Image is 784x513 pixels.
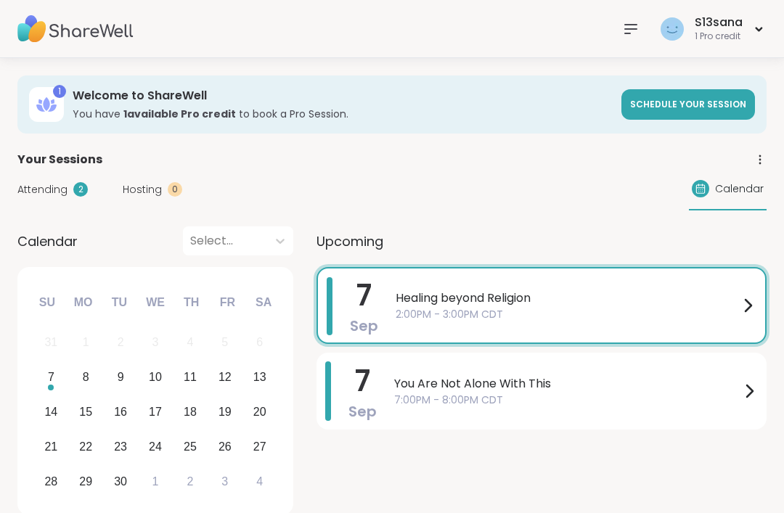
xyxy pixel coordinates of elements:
div: 18 [184,402,197,422]
div: Tu [103,287,135,319]
div: 1 [152,472,159,491]
div: 14 [44,402,57,422]
div: Choose Thursday, September 11th, 2025 [175,362,206,393]
div: Choose Sunday, September 28th, 2025 [36,466,67,497]
span: Healing beyond Religion [396,290,739,307]
div: Choose Saturday, October 4th, 2025 [244,466,275,497]
span: Upcoming [317,231,383,251]
div: Choose Thursday, October 2nd, 2025 [175,466,206,497]
div: Not available Sunday, August 31st, 2025 [36,327,67,358]
div: Not available Friday, September 5th, 2025 [209,327,240,358]
div: 25 [184,437,197,456]
div: Choose Saturday, September 27th, 2025 [244,431,275,462]
h3: Welcome to ShareWell [73,88,613,104]
div: Choose Wednesday, September 24th, 2025 [140,431,171,462]
div: Th [176,287,208,319]
div: 2 [187,472,193,491]
span: Schedule your session [630,98,746,110]
span: Hosting [123,182,162,197]
div: 6 [256,332,263,352]
div: Choose Tuesday, September 9th, 2025 [105,362,136,393]
div: Choose Tuesday, September 23rd, 2025 [105,431,136,462]
div: Su [31,287,63,319]
div: 15 [79,402,92,422]
img: S13sana [661,17,684,41]
div: Not available Tuesday, September 2nd, 2025 [105,327,136,358]
span: Your Sessions [17,151,102,168]
div: Choose Monday, September 15th, 2025 [70,397,102,428]
div: 11 [184,367,197,387]
span: Calendar [17,231,78,251]
div: 30 [114,472,127,491]
span: Sep [350,316,378,336]
div: 3 [152,332,159,352]
div: 13 [253,367,266,387]
div: 23 [114,437,127,456]
h3: You have to book a Pro Session. [73,107,613,121]
div: Choose Saturday, September 13th, 2025 [244,362,275,393]
div: Not available Thursday, September 4th, 2025 [175,327,206,358]
div: Choose Wednesday, October 1st, 2025 [140,466,171,497]
span: 7 [355,361,370,401]
div: 29 [79,472,92,491]
span: 7:00PM - 8:00PM CDT [394,393,740,408]
div: 3 [221,472,228,491]
div: Fr [211,287,243,319]
div: 20 [253,402,266,422]
span: You Are Not Alone With This [394,375,740,393]
div: Choose Sunday, September 14th, 2025 [36,397,67,428]
div: Choose Sunday, September 7th, 2025 [36,362,67,393]
div: Choose Thursday, September 18th, 2025 [175,397,206,428]
div: 9 [118,367,124,387]
div: 16 [114,402,127,422]
div: Choose Friday, September 19th, 2025 [209,397,240,428]
div: Not available Saturday, September 6th, 2025 [244,327,275,358]
div: We [139,287,171,319]
div: Choose Friday, October 3rd, 2025 [209,466,240,497]
img: ShareWell Nav Logo [17,4,134,54]
span: Calendar [715,181,764,197]
div: 1 [53,85,66,98]
b: 1 available Pro credit [123,107,236,121]
span: 7 [356,275,372,316]
div: 2 [118,332,124,352]
div: Not available Monday, September 1st, 2025 [70,327,102,358]
div: 10 [149,367,162,387]
div: Choose Tuesday, September 30th, 2025 [105,466,136,497]
div: 1 [83,332,89,352]
div: 27 [253,437,266,456]
div: 1 Pro credit [695,30,743,43]
div: 12 [219,367,232,387]
div: Choose Tuesday, September 16th, 2025 [105,397,136,428]
div: Choose Friday, September 12th, 2025 [209,362,240,393]
a: Schedule your session [621,89,755,120]
div: 22 [79,437,92,456]
div: Not available Wednesday, September 3rd, 2025 [140,327,171,358]
div: Choose Wednesday, September 17th, 2025 [140,397,171,428]
div: 21 [44,437,57,456]
div: 26 [219,437,232,456]
div: 0 [168,182,182,197]
div: Choose Monday, September 22nd, 2025 [70,431,102,462]
div: 7 [48,367,54,387]
div: Choose Wednesday, September 10th, 2025 [140,362,171,393]
div: 28 [44,472,57,491]
div: Choose Thursday, September 25th, 2025 [175,431,206,462]
div: 5 [221,332,228,352]
span: 2:00PM - 3:00PM CDT [396,307,739,322]
span: Sep [348,401,377,422]
div: 24 [149,437,162,456]
div: S13sana [695,15,743,30]
div: Choose Sunday, September 21st, 2025 [36,431,67,462]
div: Choose Monday, September 8th, 2025 [70,362,102,393]
span: Attending [17,182,68,197]
div: 4 [187,332,193,352]
div: Sa [248,287,279,319]
div: 8 [83,367,89,387]
div: Mo [67,287,99,319]
div: 4 [256,472,263,491]
div: month 2025-09 [33,325,277,498]
div: 2 [73,182,88,197]
div: 17 [149,402,162,422]
div: 19 [219,402,232,422]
